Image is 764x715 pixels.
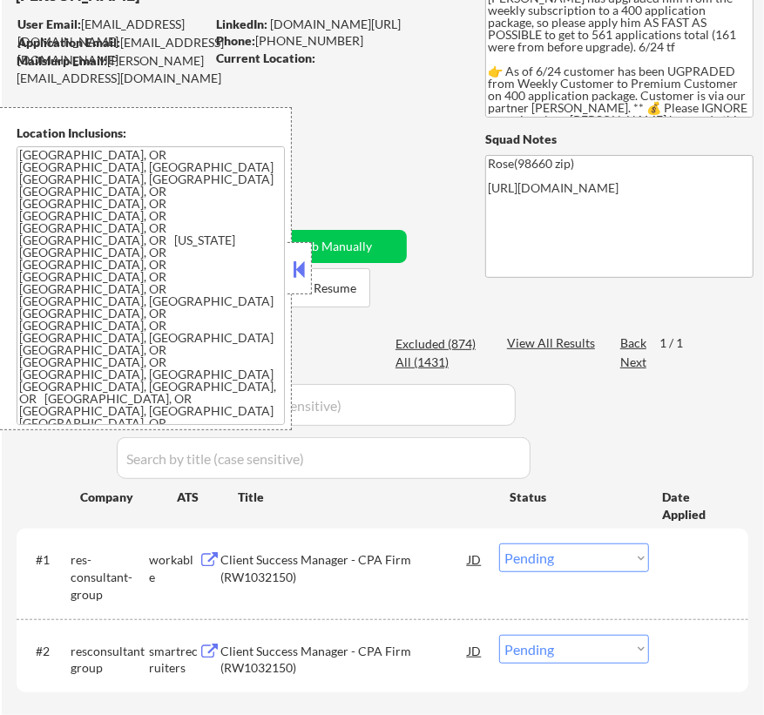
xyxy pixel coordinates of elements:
[17,16,278,50] div: [EMAIL_ADDRESS][DOMAIN_NAME]
[17,125,285,142] div: Location Inclusions:
[36,551,57,569] div: #1
[396,354,483,371] div: All (1431)
[216,17,267,31] strong: LinkedIn:
[71,551,149,603] div: res-consultant-group
[80,489,177,506] div: Company
[659,334,700,352] div: 1 / 1
[216,32,463,50] div: [PHONE_NUMBER]
[177,489,238,506] div: ATS
[231,230,407,263] button: Add a Job Manually
[220,643,468,677] div: Client Success Manager - CPA Firm (RW1032150)
[216,33,255,48] strong: Phone:
[17,17,81,31] strong: User Email:
[270,17,401,31] a: [DOMAIN_NAME][URL]
[220,551,468,585] div: Client Success Manager - CPA Firm (RW1032150)
[396,335,483,353] div: Excluded (874)
[124,384,516,426] input: Search by company (case sensitive)
[17,53,107,68] strong: Mailslurp Email:
[149,551,199,585] div: workable
[216,51,315,65] strong: Current Location:
[466,635,483,666] div: JD
[71,643,149,677] div: resconsultantgroup
[510,481,637,512] div: Status
[485,131,754,148] div: Squad Notes
[149,643,199,677] div: smartrecruiters
[238,489,493,506] div: Title
[17,35,120,50] strong: Application Email:
[662,489,727,523] div: Date Applied
[507,334,600,352] div: View All Results
[36,643,57,660] div: #2
[17,52,277,86] div: [PERSON_NAME][EMAIL_ADDRESS][DOMAIN_NAME]
[17,34,278,68] div: [EMAIL_ADDRESS][DOMAIN_NAME]
[620,354,648,371] div: Next
[466,543,483,575] div: JD
[117,437,531,479] input: Search by title (case sensitive)
[620,334,648,352] div: Back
